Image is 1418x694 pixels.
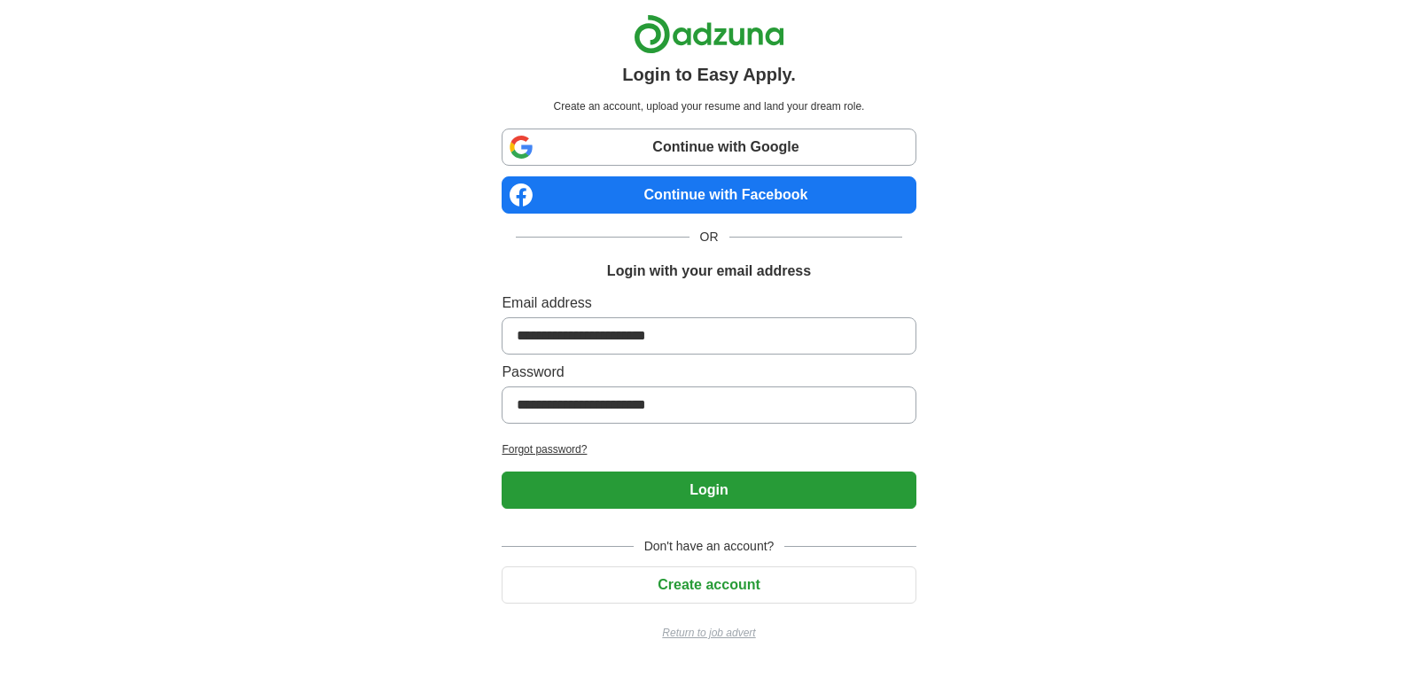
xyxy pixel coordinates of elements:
[502,577,915,592] a: Create account
[690,228,729,246] span: OR
[502,292,915,314] label: Email address
[505,98,912,114] p: Create an account, upload your resume and land your dream role.
[634,14,784,54] img: Adzuna logo
[622,61,796,88] h1: Login to Easy Apply.
[502,625,915,641] a: Return to job advert
[607,261,811,282] h1: Login with your email address
[502,362,915,383] label: Password
[502,472,915,509] button: Login
[502,566,915,604] button: Create account
[634,537,785,556] span: Don't have an account?
[502,441,915,457] a: Forgot password?
[502,176,915,214] a: Continue with Facebook
[502,129,915,166] a: Continue with Google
